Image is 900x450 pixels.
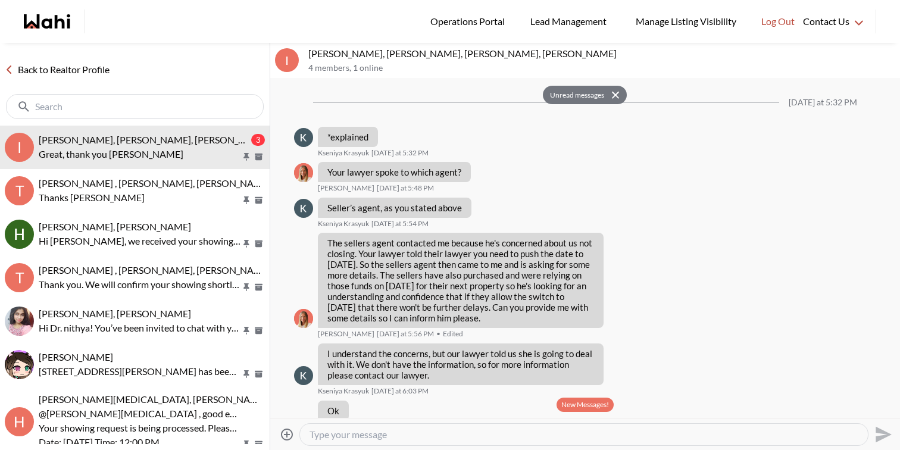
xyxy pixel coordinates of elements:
[294,309,313,328] img: M
[241,326,252,336] button: Pin
[252,195,265,205] button: Archive
[39,421,241,435] p: Your showing request is being processed. Please wait for further instruction. [STREET_ADDRESS]
[5,307,34,336] div: Dr. Nithya Mohan, Faraz
[308,48,895,60] p: [PERSON_NAME], [PERSON_NAME], [PERSON_NAME], [PERSON_NAME]
[294,199,313,218] img: K
[5,220,34,249] img: H
[327,237,594,323] p: The sellers agent contacted me because he's concerned about us not closing. Your lawyer told thei...
[530,14,611,29] span: Lead Management
[327,348,594,380] p: I understand the concerns, but our lawyer told us she is going to deal with it. We don't have the...
[294,163,313,182] div: Michelle Ryckman
[275,48,299,72] div: I
[327,405,339,416] p: Ok
[327,202,462,213] p: Seller’s agent, as you stated above
[868,421,895,448] button: Send
[39,308,191,319] span: [PERSON_NAME], [PERSON_NAME]
[371,219,429,229] time: 2025-09-29T21:54:24.467Z
[252,239,265,249] button: Archive
[5,133,34,162] div: I
[632,14,740,29] span: Manage Listing Visibility
[5,263,34,292] div: T
[430,14,509,29] span: Operations Portal
[252,369,265,379] button: Archive
[436,329,463,339] span: Edited
[39,351,113,362] span: [PERSON_NAME]
[241,439,252,449] button: Pin
[39,190,241,205] p: Thanks [PERSON_NAME]
[39,134,347,145] span: [PERSON_NAME], [PERSON_NAME], [PERSON_NAME], [PERSON_NAME]
[789,98,857,108] div: [DATE] at 5:32 PM
[5,176,34,205] div: T
[294,163,313,182] img: M
[39,407,241,421] p: @[PERSON_NAME][MEDICAL_DATA] , good evening this [PERSON_NAME] here [PERSON_NAME] showing agent
[294,128,313,147] img: K
[39,364,241,379] p: [STREET_ADDRESS][PERSON_NAME] has been terminated and removed from the market.
[543,86,608,105] button: Unread messages
[252,439,265,449] button: Archive
[294,309,313,328] div: Michelle Ryckman
[39,147,241,161] p: Great, thank you [PERSON_NAME]
[377,183,434,193] time: 2025-09-29T21:48:09.419Z
[35,101,237,112] input: Search
[5,307,34,336] img: D
[241,195,252,205] button: Pin
[318,183,374,193] span: [PERSON_NAME]
[377,329,434,339] time: 2025-09-29T21:56:59.437Z
[327,167,461,177] p: Your lawyer spoke to which agent?
[5,350,34,379] div: liuhong chen, Faraz
[294,128,313,147] div: Kseniya Krasyuk
[39,435,241,449] p: Date: [DATE] Time: 12:00 PM
[318,329,374,339] span: [PERSON_NAME]
[24,14,70,29] a: Wahi homepage
[310,429,858,440] textarea: Type your message
[5,350,34,379] img: l
[39,264,271,276] span: [PERSON_NAME] , [PERSON_NAME], [PERSON_NAME]
[241,282,252,292] button: Pin
[39,321,241,335] p: Hi Dr. nithya! You’ve been invited to chat with your Wahi Realtor, [PERSON_NAME]. Feel free to re...
[371,148,429,158] time: 2025-09-29T21:32:41.332Z
[557,398,614,412] button: New Messages!
[327,132,368,142] p: *explained
[252,152,265,162] button: Archive
[318,148,369,158] span: Kseniya Krasyuk
[252,282,265,292] button: Archive
[241,239,252,249] button: Pin
[5,407,34,436] div: H
[252,326,265,336] button: Archive
[761,14,795,29] span: Log Out
[241,152,252,162] button: Pin
[241,369,252,379] button: Pin
[39,393,267,405] span: [PERSON_NAME][MEDICAL_DATA], [PERSON_NAME]
[39,234,241,248] p: Hi [PERSON_NAME], we received your showing requests - exciting 🎉 . We will be in touch shortly.
[318,219,369,229] span: Kseniya Krasyuk
[39,221,191,232] span: [PERSON_NAME], [PERSON_NAME]
[251,134,265,146] div: 3
[39,277,241,292] p: Thank you. We will confirm your showing shortly. Thanks
[308,63,895,73] p: 4 members , 1 online
[39,177,271,189] span: [PERSON_NAME] , [PERSON_NAME], [PERSON_NAME]
[294,199,313,218] div: Kseniya Krasyuk
[294,366,313,385] img: K
[294,366,313,385] div: Kseniya Krasyuk
[5,220,34,249] div: Heidy Jaeger, Faraz
[318,386,369,396] span: Kseniya Krasyuk
[371,386,429,396] time: 2025-09-29T22:03:53.461Z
